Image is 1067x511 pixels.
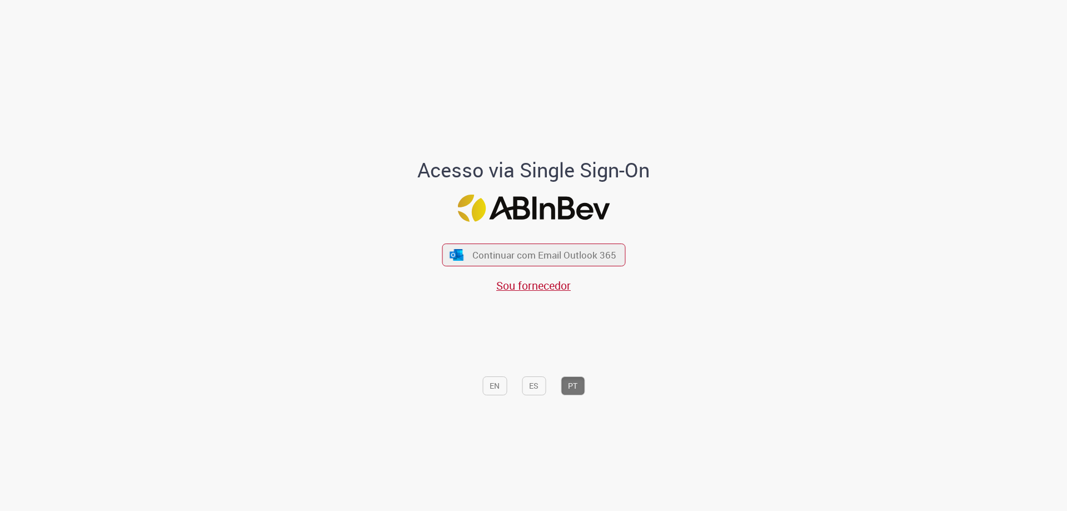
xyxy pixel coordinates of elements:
img: Logo ABInBev [457,195,610,222]
span: Continuar com Email Outlook 365 [472,249,616,261]
a: Sou fornecedor [496,278,571,293]
h1: Acesso via Single Sign-On [380,159,688,181]
button: EN [482,376,507,395]
button: PT [561,376,585,395]
button: ES [522,376,546,395]
img: ícone Azure/Microsoft 360 [449,249,465,261]
button: ícone Azure/Microsoft 360 Continuar com Email Outlook 365 [442,244,625,266]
